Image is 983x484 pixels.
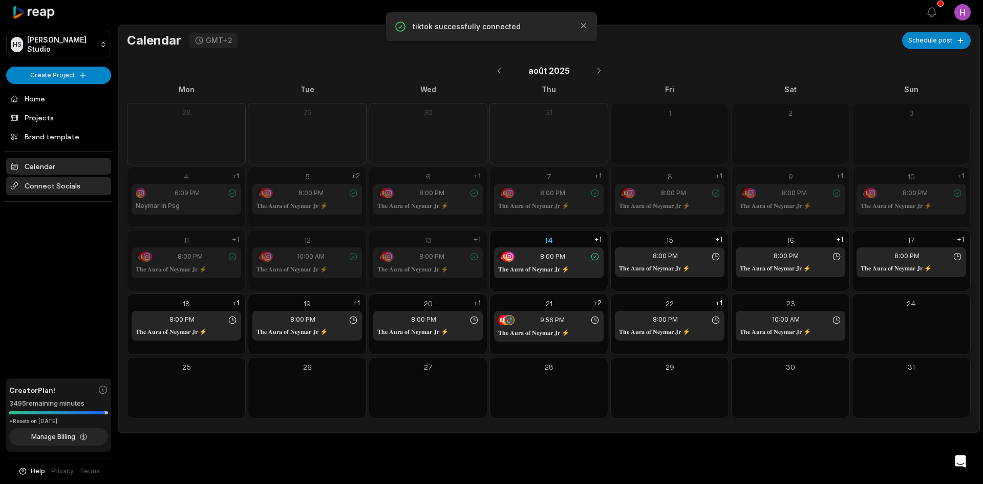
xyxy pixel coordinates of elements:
[377,265,448,274] h1: 𝐓𝐡𝐞 𝐀𝐮𝐫𝐚 𝐨𝐟 𝐍𝐞𝐲𝐦𝐚𝐫 𝐉𝐫 ⚡
[494,235,604,245] div: 14
[619,201,690,211] h1: 𝐓𝐡𝐞 𝐀𝐮𝐫𝐚 𝐨𝐟 𝐍𝐞𝐲𝐦𝐚𝐫 𝐉𝐫 ⚡
[653,315,678,324] span: 8:00 PM
[257,327,328,336] h1: 𝐓𝐡𝐞 𝐀𝐮𝐫𝐚 𝐨𝐟 𝐍𝐞𝐲𝐦𝐚𝐫 𝐉𝐫 ⚡
[498,201,569,211] h1: 𝐓𝐡𝐞 𝐀𝐮𝐫𝐚 𝐨𝐟 𝐍𝐞𝐲𝐦𝐚𝐫 𝐉𝐫 ⚡
[178,252,203,261] span: 8:00 PM
[948,449,973,474] div: Open Intercom Messenger
[9,428,108,446] button: Manage Billing
[852,84,971,95] div: Sun
[615,235,724,245] div: 15
[18,467,45,476] button: Help
[31,467,45,476] span: Help
[857,171,966,182] div: 10
[419,252,444,261] span: 8:00 PM
[9,417,108,425] div: *Resets on [DATE]
[290,315,315,324] span: 8:00 PM
[740,264,811,273] h1: 𝐓𝐡𝐞 𝐀𝐮𝐫𝐚 𝐨𝐟 𝐍𝐞𝐲𝐦𝐚𝐫 𝐉𝐫 ⚡
[369,84,487,95] div: Wed
[494,108,604,118] div: 31
[610,84,729,95] div: Fri
[252,298,362,309] div: 19
[248,84,367,95] div: Tue
[377,201,448,211] h1: 𝐓𝐡𝐞 𝐀𝐮𝐫𝐚 𝐨𝐟 𝐍𝐞𝐲𝐦𝐚𝐫 𝐉𝐫 ⚡
[619,327,690,336] h1: 𝐓𝐡𝐞 𝐀𝐮𝐫𝐚 𝐨𝐟 𝐍𝐞𝐲𝐦𝐚𝐫 𝐉𝐫 ⚡
[861,201,932,211] h1: 𝐓𝐡𝐞 𝐀𝐮𝐫𝐚 𝐨𝐟 𝐍𝐞𝐲𝐦𝐚𝐫 𝐉𝐫 ⚡
[894,251,920,261] span: 8:00 PM
[132,108,241,118] div: 28
[373,235,483,245] div: 13
[252,171,362,182] div: 5
[373,108,483,118] div: 30
[615,298,724,309] div: 22
[6,177,111,195] span: Connect Socials
[494,171,604,182] div: 7
[80,467,100,476] a: Terms
[6,67,111,84] button: Create Project
[169,315,195,324] span: 8:00 PM
[132,171,241,182] div: 4
[175,188,200,198] span: 6:09 PM
[377,327,448,336] h1: 𝐓𝐡𝐞 𝐀𝐮𝐫𝐚 𝐨𝐟 𝐍𝐞𝐲𝐦𝐚𝐫 𝐉𝐫 ⚡
[615,171,724,182] div: 8
[136,327,207,336] h1: 𝐓𝐡𝐞 𝐀𝐮𝐫𝐚 𝐨𝐟 𝐍𝐞𝐲𝐦𝐚𝐫 𝐉𝐫 ⚡
[772,315,800,324] span: 10:00 AM
[257,201,328,211] h1: 𝐓𝐡𝐞 𝐀𝐮𝐫𝐚 𝐨𝐟 𝐍𝐞𝐲𝐦𝐚𝐫 𝐉𝐫 ⚡
[857,235,966,245] div: 17
[297,252,325,261] span: 10:00 AM
[498,265,569,274] h1: 𝐓𝐡𝐞 𝐀𝐮𝐫𝐚 𝐨𝐟 𝐍𝐞𝐲𝐦𝐚𝐫 𝐉𝐫 ⚡
[298,188,324,198] span: 8:00 PM
[252,108,362,118] div: 29
[736,298,845,309] div: 23
[661,188,686,198] span: 8:00 PM
[619,264,690,273] h1: 𝐓𝐡𝐞 𝐀𝐮𝐫𝐚 𝐨𝐟 𝐍𝐞𝐲𝐦𝐚𝐫 𝐉𝐫 ⚡
[857,108,966,118] div: 3
[136,265,207,274] h1: 𝐓𝐡𝐞 𝐀𝐮𝐫𝐚 𝐨𝐟 𝐍𝐞𝐲𝐦𝐚𝐫 𝐉𝐫 ⚡
[6,90,111,107] a: Home
[736,108,845,118] div: 2
[132,235,241,245] div: 11
[540,188,565,198] span: 8:00 PM
[774,251,799,261] span: 8:00 PM
[489,84,608,95] div: Thu
[136,201,180,211] h1: Neymar in Psg
[903,188,928,198] span: 8:00 PM
[615,108,724,118] div: 1
[9,398,108,409] div: 3495 remaining minutes
[127,33,181,48] h1: Calendar
[373,298,483,309] div: 20
[51,467,74,476] a: Privacy
[411,315,436,324] span: 8:00 PM
[6,158,111,175] a: Calendar
[494,298,604,309] div: 21
[528,65,570,77] span: août 2025
[736,235,845,245] div: 16
[6,109,111,126] a: Projects
[252,235,362,245] div: 12
[540,315,565,325] span: 9:56 PM
[257,265,328,274] h1: 𝐓𝐡𝐞 𝐀𝐮𝐫𝐚 𝐨𝐟 𝐍𝐞𝐲𝐦𝐚𝐫 𝐉𝐫 ⚡
[740,327,811,336] h1: 𝐓𝐡𝐞 𝐀𝐮𝐫𝐚 𝐨𝐟 𝐍𝐞𝐲𝐦𝐚𝐫 𝐉𝐫 ⚡
[27,35,96,54] p: [PERSON_NAME] Studio
[740,201,811,211] h1: 𝐓𝐡𝐞 𝐀𝐮𝐫𝐚 𝐨𝐟 𝐍𝐞𝐲𝐦𝐚𝐫 𝐉𝐫 ⚡
[902,32,971,49] button: Schedule post
[540,252,565,261] span: 8:00 PM
[736,171,845,182] div: 9
[132,298,241,309] div: 18
[782,188,807,198] span: 8:00 PM
[6,128,111,145] a: Brand template
[653,251,678,261] span: 8:00 PM
[498,328,569,338] h1: 𝐓𝐡𝐞 𝐀𝐮𝐫𝐚 𝐨𝐟 𝐍𝐞𝐲𝐦𝐚𝐫 𝐉𝐫 ⚡
[861,264,932,273] h1: 𝐓𝐡𝐞 𝐀𝐮𝐫𝐚 𝐨𝐟 𝐍𝐞𝐲𝐦𝐚𝐫 𝐉𝐫 ⚡
[206,36,232,45] div: GMT+2
[127,84,246,95] div: Mon
[413,22,570,32] p: tiktok successfully connected
[731,84,850,95] div: Sat
[419,188,444,198] span: 8:00 PM
[373,171,483,182] div: 6
[11,37,23,52] div: HS
[9,385,55,395] span: Creator Plan!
